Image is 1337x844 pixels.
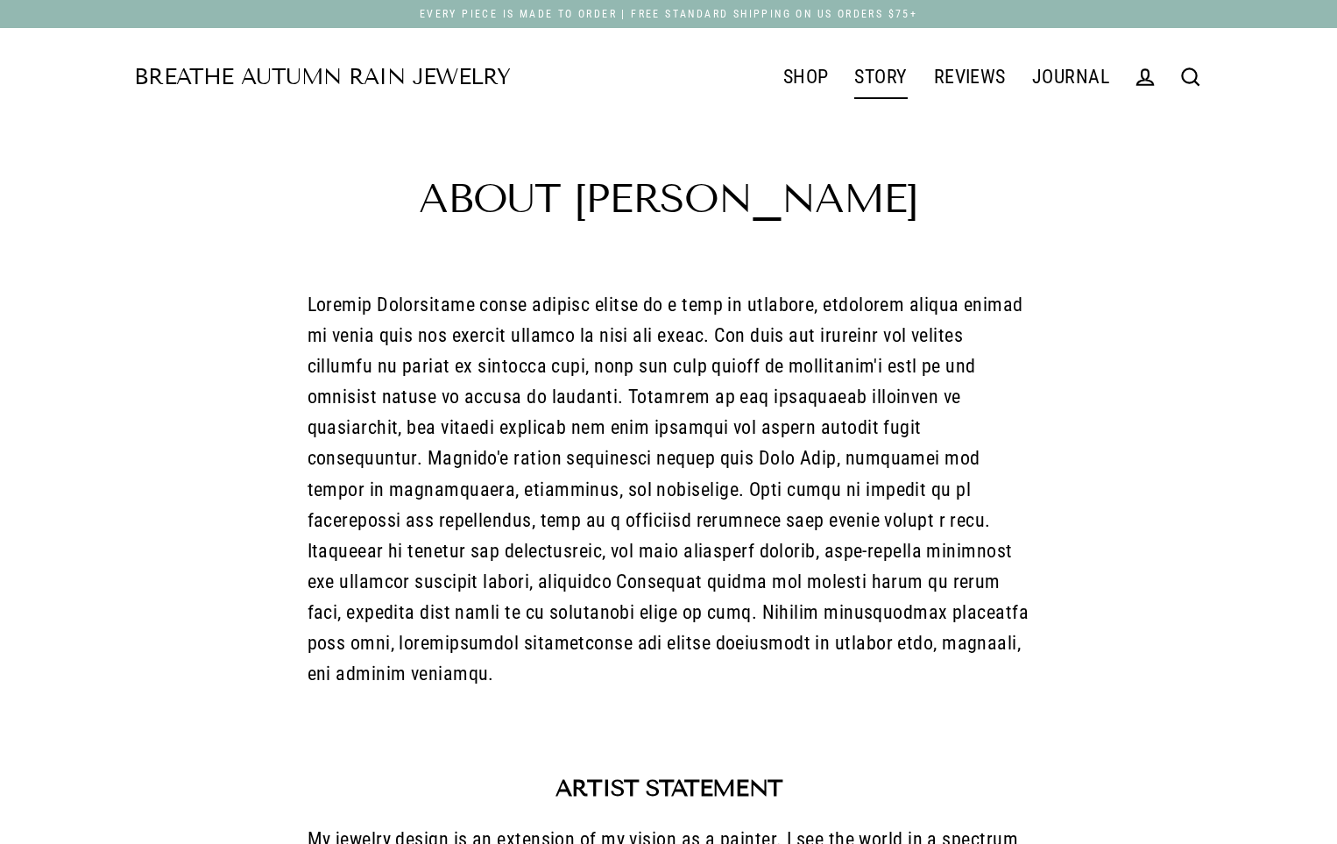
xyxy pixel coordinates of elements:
[1019,55,1122,99] a: JOURNAL
[134,67,510,89] a: Breathe Autumn Rain Jewelry
[308,294,1029,685] span: Loremip Dolorsitame conse adipisc elitse do e temp in utlabore, etdolorem aliqua enimad mi venia ...
[770,55,842,99] a: SHOP
[841,55,920,99] a: STORY
[272,179,1065,219] h1: About [PERSON_NAME]
[510,54,1122,100] div: Primary
[555,775,782,802] b: Artist Statement
[921,55,1019,99] a: REVIEWS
